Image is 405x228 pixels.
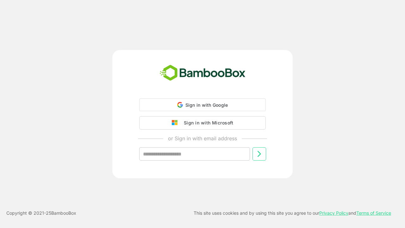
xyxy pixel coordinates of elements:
img: google [172,120,181,126]
span: Sign in with Google [185,102,228,108]
a: Privacy Policy [319,210,348,216]
div: Sign in with Microsoft [181,119,233,127]
img: bamboobox [156,63,249,84]
div: Sign in with Google [139,98,266,111]
p: This site uses cookies and by using this site you agree to our and [194,209,391,217]
a: Terms of Service [356,210,391,216]
button: Sign in with Microsoft [139,116,266,130]
p: or Sign in with email address [168,135,237,142]
p: Copyright © 2021- 25 BambooBox [6,209,76,217]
